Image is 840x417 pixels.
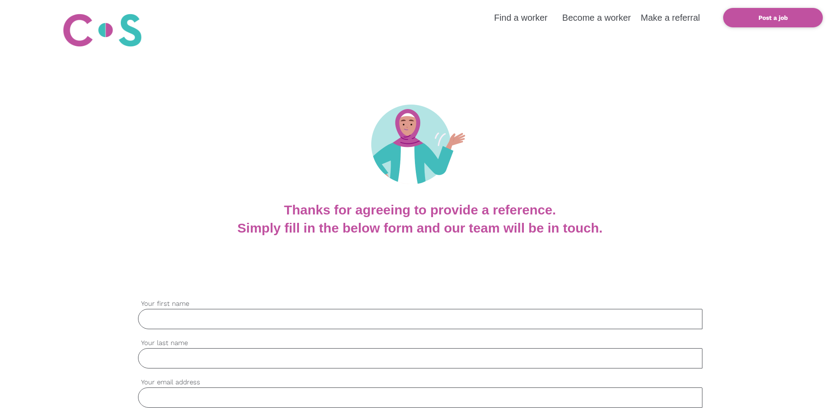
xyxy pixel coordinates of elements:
[138,338,702,348] label: Your last name
[641,13,700,23] a: Make a referral
[237,221,602,235] b: Simply fill in the below form and our team will be in touch.
[284,203,556,217] b: Thanks for agreeing to provide a reference.
[138,377,702,387] label: Your email address
[723,8,823,27] a: Post a job
[138,299,702,309] label: Your first name
[562,13,631,23] a: Become a worker
[758,14,788,21] b: Post a job
[494,13,548,23] a: Find a worker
